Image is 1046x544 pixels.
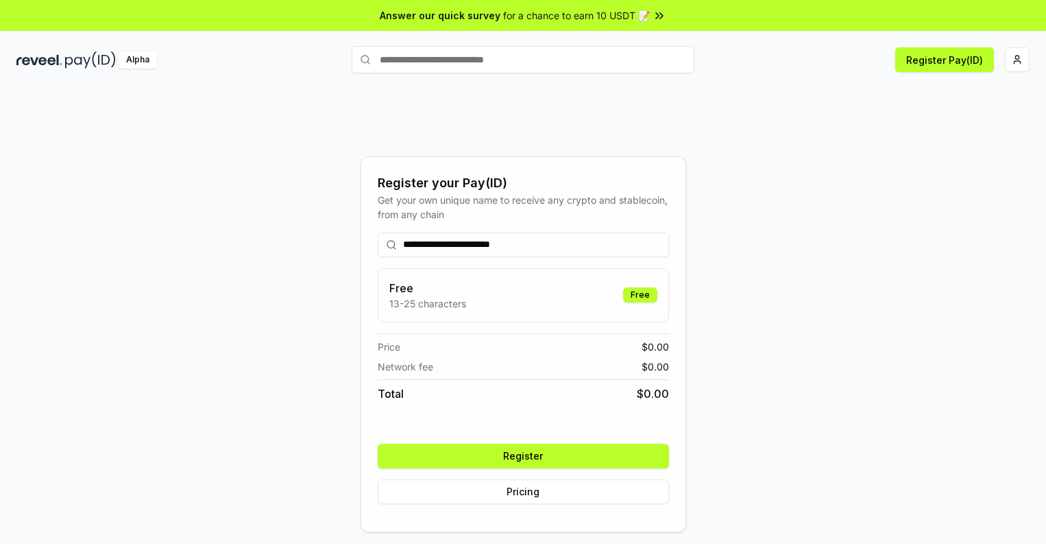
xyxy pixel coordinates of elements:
[378,480,669,504] button: Pricing
[378,444,669,469] button: Register
[642,340,669,354] span: $ 0.00
[378,386,404,402] span: Total
[16,51,62,69] img: reveel_dark
[380,8,500,23] span: Answer our quick survey
[637,386,669,402] span: $ 0.00
[119,51,157,69] div: Alpha
[65,51,116,69] img: pay_id
[389,296,466,311] p: 13-25 characters
[378,193,669,222] div: Get your own unique name to receive any crypto and stablecoin, from any chain
[895,47,994,72] button: Register Pay(ID)
[389,280,466,296] h3: Free
[378,174,669,193] div: Register your Pay(ID)
[642,359,669,374] span: $ 0.00
[378,359,433,374] span: Network fee
[623,287,657,303] div: Free
[503,8,650,23] span: for a chance to earn 10 USDT 📝
[378,340,400,354] span: Price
